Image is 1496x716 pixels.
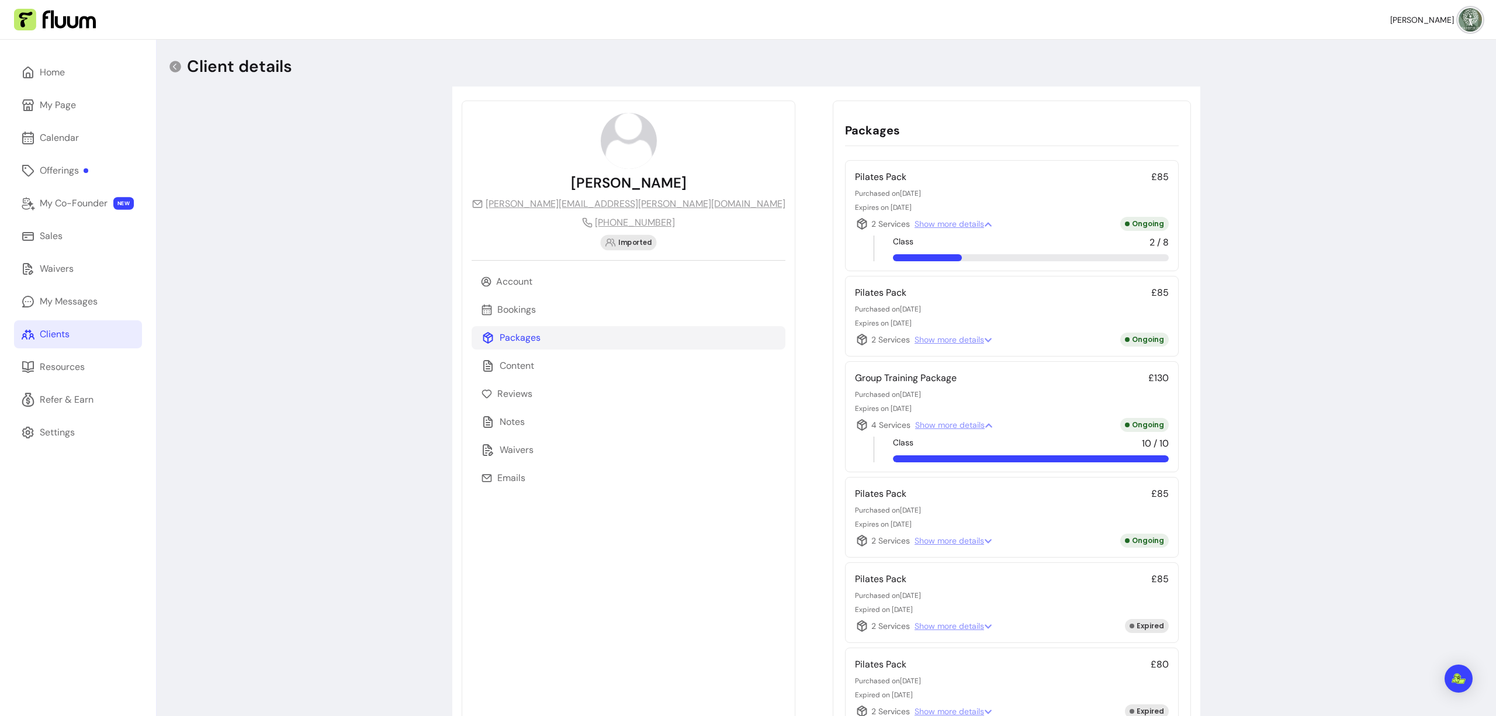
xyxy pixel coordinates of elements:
a: Home [14,58,142,87]
p: Waivers [500,443,534,457]
p: Reviews [497,387,532,401]
div: Clients [40,327,70,341]
p: Purchased on [DATE] [855,506,1169,515]
p: Packages [500,331,541,345]
p: Account [496,275,532,289]
p: Purchased on [DATE] [855,189,1169,198]
div: Home [40,65,65,79]
span: Show more details [915,334,992,345]
div: Settings [40,426,75,440]
p: Expires on [DATE] [855,319,1169,328]
p: Emails [497,471,525,485]
div: Refer & Earn [40,393,93,407]
p: £85 [1151,286,1169,300]
div: Open Intercom Messenger [1445,665,1473,693]
img: avatar [601,113,657,169]
div: Offerings [40,164,88,178]
p: Pilates Pack [855,572,906,586]
p: Purchased on [DATE] [855,390,1169,399]
a: My Co-Founder NEW [14,189,142,217]
a: [PERSON_NAME][EMAIL_ADDRESS][PERSON_NAME][DOMAIN_NAME] [472,197,785,211]
p: £80 [1151,658,1169,672]
a: Refer & Earn [14,386,142,414]
p: Client details [187,56,292,77]
p: Expires on [DATE] [855,520,1169,529]
span: 2 Services [855,217,910,231]
div: Ongoing [1120,534,1169,548]
a: Waivers [14,255,142,283]
div: Imported [601,235,657,251]
span: 2 Services [855,333,910,347]
p: Purchased on [DATE] [855,305,1169,314]
div: Resources [40,360,85,374]
p: Pilates Pack [855,286,906,300]
button: avatar[PERSON_NAME] [1390,8,1482,32]
div: Waivers [40,262,74,276]
p: [PERSON_NAME] [571,174,687,192]
span: 2 / 8 [1149,236,1169,250]
div: My Co-Founder [40,196,108,210]
span: 4 Services [855,418,910,432]
a: My Messages [14,288,142,316]
div: Ongoing [1120,217,1169,231]
p: Expired on [DATE] [855,690,1169,700]
span: Class [893,236,913,250]
p: Notes [500,415,525,429]
p: Expired on [DATE] [855,605,1169,614]
span: 2 Services [855,619,910,633]
a: My Page [14,91,142,119]
p: Purchased on [DATE] [855,676,1169,686]
span: Show more details [915,535,992,546]
div: My Page [40,98,76,112]
p: £85 [1151,572,1169,586]
span: [PERSON_NAME] [1390,14,1454,26]
a: Clients [14,320,142,348]
a: [PHONE_NUMBER] [582,216,675,230]
div: Calendar [40,131,79,145]
div: My Messages [40,295,98,309]
span: 2 Services [855,534,910,548]
p: Pilates Pack [855,487,906,501]
a: Sales [14,222,142,250]
span: Show more details [915,218,992,230]
p: Bookings [497,303,536,317]
p: Packages [845,122,1179,139]
img: avatar [1459,8,1482,32]
div: Expired [1125,619,1169,633]
a: Resources [14,353,142,381]
p: Purchased on [DATE] [855,591,1169,600]
p: Pilates Pack [855,658,906,672]
span: Show more details [915,620,992,632]
span: Class [893,437,913,451]
div: Ongoing [1120,418,1169,432]
p: £130 [1148,371,1169,385]
a: Offerings [14,157,142,185]
p: £85 [1151,170,1169,184]
span: Show more details [915,419,993,431]
p: Pilates Pack [855,170,906,184]
p: Group Training Package [855,371,957,385]
span: NEW [113,197,134,210]
span: 10 / 10 [1142,437,1169,451]
p: £85 [1151,487,1169,501]
div: Sales [40,229,63,243]
p: Expires on [DATE] [855,203,1169,212]
p: Expires on [DATE] [855,404,1169,413]
a: Calendar [14,124,142,152]
img: Fluum Logo [14,9,96,31]
p: Content [500,359,534,373]
div: Ongoing [1120,333,1169,347]
a: Settings [14,418,142,447]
